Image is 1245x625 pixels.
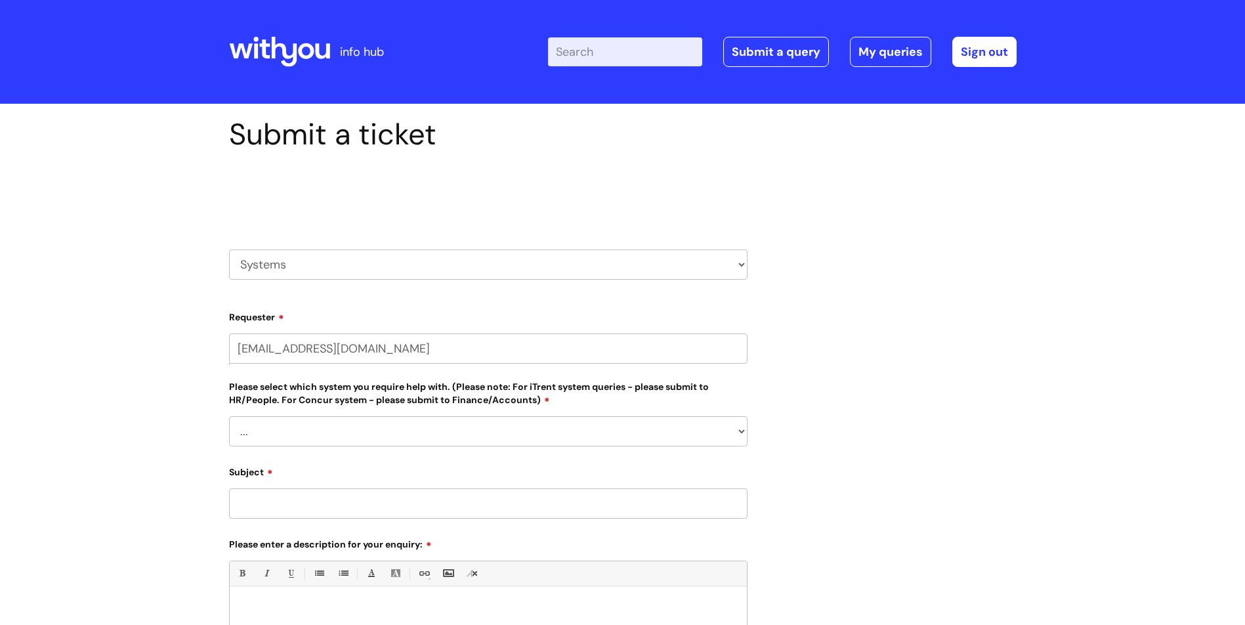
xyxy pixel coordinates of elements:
[229,183,748,207] h2: Select issue type
[850,37,931,67] a: My queries
[229,334,748,364] input: Email
[335,565,351,582] a: 1. Ordered List (Ctrl-Shift-8)
[363,565,379,582] a: Font Color
[229,534,748,550] label: Please enter a description for your enquiry:
[952,37,1017,67] a: Sign out
[282,565,299,582] a: Underline(Ctrl-U)
[464,565,480,582] a: Remove formatting (Ctrl-\)
[387,565,404,582] a: Back Color
[548,37,702,66] input: Search
[229,379,748,406] label: Please select which system you require help with. (Please note: For iTrent system queries - pleas...
[229,462,748,478] label: Subject
[440,565,456,582] a: Insert Image...
[723,37,829,67] a: Submit a query
[229,307,748,323] label: Requester
[415,565,432,582] a: Link
[340,41,384,62] p: info hub
[229,117,748,152] h1: Submit a ticket
[310,565,327,582] a: • Unordered List (Ctrl-Shift-7)
[548,37,1017,67] div: | -
[234,565,250,582] a: Bold (Ctrl-B)
[258,565,274,582] a: Italic (Ctrl-I)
